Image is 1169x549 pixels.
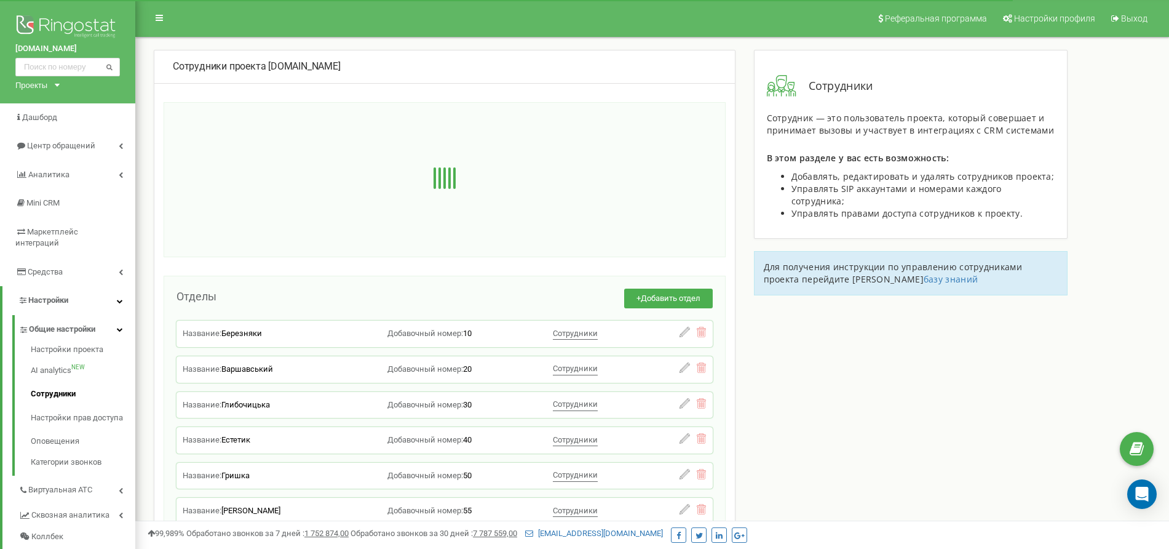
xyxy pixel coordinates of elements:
[183,435,221,444] span: Название:
[553,364,598,373] span: Сотрудники
[553,470,598,479] span: Сотрудники
[221,364,273,374] span: Варшавський
[351,529,517,538] span: Обработано звонков за 30 дней :
[796,78,873,94] span: Сотрудники
[387,506,463,515] span: Добавочный номер:
[553,435,598,444] span: Сотрудники
[791,183,1002,207] span: Управлять SIP аккаунтами и номерами каждого сотрудника;
[624,289,713,309] button: +Добавить отдел
[924,273,978,285] a: базу знаний
[463,329,472,338] span: 10
[28,484,92,496] span: Виртуальная АТС
[31,430,135,454] a: Оповещения
[15,58,120,76] input: Поиск по номеру
[173,60,266,72] span: Сотрудники проекта
[18,476,135,501] a: Виртуальная АТС
[641,294,700,303] span: Добавить отдел
[885,14,987,23] span: Реферальная программа
[767,152,949,164] span: В этом разделе у вас есть возможность:
[176,290,216,303] span: Отделы
[15,227,78,248] span: Маркетплейс интеграций
[183,364,221,374] span: Название:
[463,364,472,374] span: 20
[31,344,135,359] a: Настройки проекта
[1014,14,1095,23] span: Настройки профиля
[767,112,1054,136] span: Сотрудник — это пользователь проекта, который совершает и принимает вызовы и участвует в интеграц...
[31,406,135,430] a: Настройки прав доступа
[525,529,663,538] a: [EMAIL_ADDRESS][DOMAIN_NAME]
[463,506,472,515] span: 55
[221,329,262,338] span: Березняки
[387,471,463,480] span: Добавочный номер:
[173,60,716,74] div: [DOMAIN_NAME]
[15,12,120,43] img: Ringostat logo
[2,286,135,315] a: Настройки
[28,295,68,305] span: Настройки
[463,435,472,444] span: 40
[183,506,221,515] span: Название:
[18,315,135,340] a: Общие настройки
[387,329,463,338] span: Добавочный номер:
[18,501,135,526] a: Сквозная аналитика
[1127,479,1157,509] div: Open Intercom Messenger
[28,170,69,179] span: Аналитика
[15,43,120,55] a: [DOMAIN_NAME]
[463,471,472,480] span: 50
[31,454,135,468] a: Категории звонков
[31,531,63,543] span: Коллбек
[553,506,598,515] span: Сотрудники
[28,267,63,276] span: Средства
[186,529,349,538] span: Обработано звонков за 7 дней :
[764,261,1022,285] span: Для получения инструкции по управлению сотрудниками проекта перейдите [PERSON_NAME]
[22,113,57,122] span: Дашборд
[1121,14,1147,23] span: Выход
[31,359,135,383] a: AI analyticsNEW
[221,506,280,515] span: [PERSON_NAME]
[31,382,135,406] a: Сотрудники
[387,435,463,444] span: Добавочный номер:
[791,207,1023,219] span: Управлять правами доступа сотрудников к проекту.
[473,529,517,538] u: 7 787 559,00
[387,364,463,374] span: Добавочный номер:
[26,198,60,207] span: Mini CRM
[31,510,109,521] span: Сквозная аналитика
[553,399,598,409] span: Сотрудники
[221,471,250,480] span: Гришка
[27,141,95,150] span: Центр обращений
[15,79,47,91] div: Проекты
[148,529,184,538] span: 99,989%
[791,170,1055,182] span: Добавлять, редактировать и удалять сотрудников проекта;
[387,400,463,409] span: Добавочный номер:
[183,471,221,480] span: Название:
[29,324,95,335] span: Общие настройки
[183,329,221,338] span: Название:
[221,400,270,409] span: Глибочицька
[221,435,250,444] span: Естетик
[463,400,472,409] span: 30
[553,329,598,338] span: Сотрудники
[18,526,135,548] a: Коллбек
[183,400,221,409] span: Название:
[304,529,349,538] u: 1 752 874,00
